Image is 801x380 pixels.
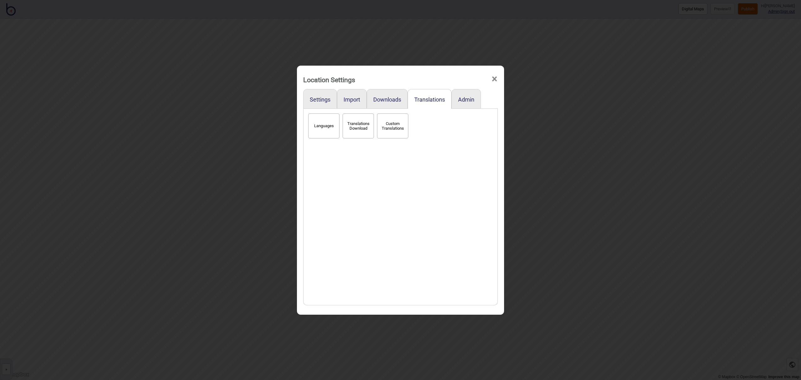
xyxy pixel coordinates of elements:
button: Admin [458,96,474,103]
button: Custom Translations [377,113,408,138]
button: Translations Download [343,113,374,138]
div: Location Settings [303,73,355,87]
button: Languages [308,113,339,138]
button: Import [344,96,360,103]
button: Downloads [373,96,401,103]
button: Settings [310,96,330,103]
button: Translations [414,96,445,103]
span: × [491,69,498,89]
